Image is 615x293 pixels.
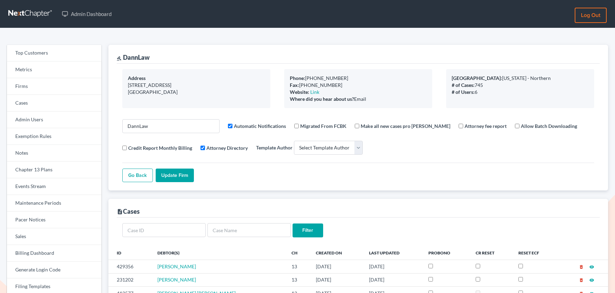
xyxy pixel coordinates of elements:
[300,122,346,130] label: Migrated From FCBK
[290,96,427,103] div: Email
[589,263,594,269] a: visibility
[7,62,101,78] a: Metrics
[157,277,196,283] a: [PERSON_NAME]
[207,223,291,237] input: Case Name
[7,228,101,245] a: Sales
[234,122,286,130] label: Automatic Notifications
[310,273,363,286] td: [DATE]
[157,263,196,269] a: [PERSON_NAME]
[452,89,589,96] div: 6
[108,260,152,273] td: 429356
[290,82,299,88] b: Fax:
[452,82,589,89] div: 745
[363,273,423,286] td: [DATE]
[521,122,577,130] label: Allow Batch Downloading
[589,264,594,269] i: visibility
[423,246,470,260] th: ProBono
[589,278,594,283] i: visibility
[206,144,248,152] label: Attorney Directory
[361,122,450,130] label: Make all new cases pro [PERSON_NAME]
[7,112,101,128] a: Admin Users
[286,246,310,260] th: Ch
[290,75,427,82] div: [PHONE_NUMBER]
[108,273,152,286] td: 231202
[108,246,152,260] th: ID
[293,223,323,237] input: Filter
[7,95,101,112] a: Cases
[513,246,558,260] th: Reset ECF
[452,82,475,88] b: # of Cases:
[122,169,153,182] a: Go Back
[363,246,423,260] th: Last Updated
[122,223,206,237] input: Case ID
[128,82,265,89] div: [STREET_ADDRESS]
[465,122,507,130] label: Attorney fee report
[579,278,584,283] i: delete_forever
[117,207,140,215] div: Cases
[310,260,363,273] td: [DATE]
[290,75,305,81] b: Phone:
[452,89,475,95] b: # of Users:
[128,89,265,96] div: [GEOGRAPHIC_DATA]
[579,277,584,283] a: delete_forever
[7,262,101,278] a: Generate Login Code
[470,246,513,260] th: CR Reset
[452,75,589,82] div: [US_STATE] - Northern
[117,209,123,215] i: description
[589,277,594,283] a: visibility
[128,144,192,152] label: Credit Report Monthly Billing
[7,78,101,95] a: Firms
[7,245,101,262] a: Billing Dashboard
[7,45,101,62] a: Top Customers
[7,178,101,195] a: Events Stream
[290,82,427,89] div: [PHONE_NUMBER]
[290,89,309,95] b: Website:
[117,56,122,61] i: gavel
[452,75,502,81] b: [GEOGRAPHIC_DATA]:
[310,246,363,260] th: Created On
[310,89,319,95] a: Link
[7,212,101,228] a: Pacer Notices
[575,8,607,23] a: Log out
[152,246,286,260] th: Debtor(s)
[58,8,115,20] a: Admin Dashboard
[156,169,194,182] input: Update Firm
[579,264,584,269] i: delete_forever
[290,96,354,102] b: Where did you hear about us?
[286,273,310,286] td: 13
[7,162,101,178] a: Chapter 13 Plans
[7,145,101,162] a: Notes
[7,195,101,212] a: Maintenance Periods
[128,75,146,81] b: Address
[117,53,150,62] div: DannLaw
[579,263,584,269] a: delete_forever
[7,128,101,145] a: Exemption Rules
[256,144,293,151] label: Template Author
[286,260,310,273] td: 13
[363,260,423,273] td: [DATE]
